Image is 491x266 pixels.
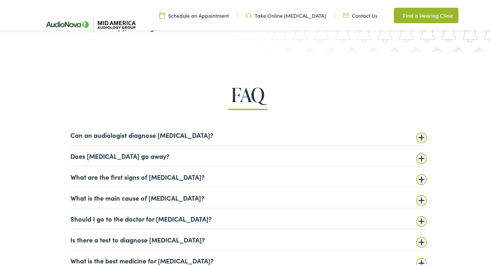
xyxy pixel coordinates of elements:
summary: Is there a test to diagnose [MEDICAL_DATA]? [70,234,425,242]
img: utility icon [394,10,400,18]
img: utility icon [343,11,349,18]
summary: Can an audiologist diagnose [MEDICAL_DATA]? [70,130,425,138]
summary: What are the first signs of [MEDICAL_DATA]? [70,172,425,179]
summary: What is the main cause of [MEDICAL_DATA]? [70,193,425,200]
img: utility icon [246,11,251,18]
img: utility icon [159,11,165,18]
summary: Should I go to the doctor for [MEDICAL_DATA]? [70,214,425,221]
a: Contact Us [343,11,377,18]
a: Find a Hearing Clinic [394,6,458,22]
h2: FAQ [24,83,472,104]
a: Schedule an Appointment [159,11,229,18]
a: Take Online [MEDICAL_DATA] [246,11,326,18]
summary: Does [MEDICAL_DATA] go away? [70,151,425,158]
summary: What is the best medicine for [MEDICAL_DATA]? [70,255,425,263]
